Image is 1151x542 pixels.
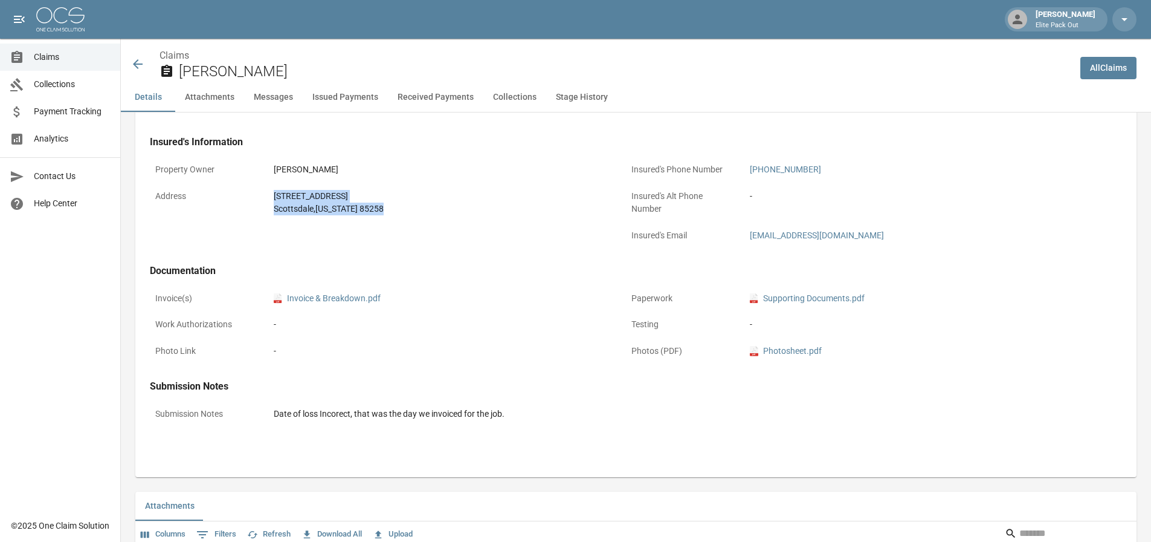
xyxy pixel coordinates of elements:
button: Issued Payments [303,83,388,112]
p: Address [150,184,259,208]
p: Submission Notes [150,402,259,426]
span: Payment Tracking [34,105,111,118]
div: [PERSON_NAME] [274,163,606,176]
div: [STREET_ADDRESS] [274,190,606,203]
p: Paperwork [626,287,735,310]
nav: breadcrumb [160,48,1071,63]
div: - [750,318,1082,331]
button: Received Payments [388,83,483,112]
div: [PERSON_NAME] [1031,8,1100,30]
img: ocs-logo-white-transparent.png [36,7,85,31]
div: related-list tabs [135,492,1136,521]
p: Testing [626,313,735,336]
p: Photos (PDF) [626,339,735,363]
p: Work Authorizations [150,313,259,336]
h2: [PERSON_NAME] [179,63,1071,80]
span: Contact Us [34,170,111,183]
div: - [274,318,606,331]
button: Messages [244,83,303,112]
button: Stage History [546,83,617,112]
button: Attachments [175,83,244,112]
a: pdfSupporting Documents.pdf [750,292,865,305]
p: Elite Pack Out [1036,21,1095,31]
button: Attachments [135,492,204,521]
a: pdfInvoice & Breakdown.pdf [274,292,381,305]
a: AllClaims [1080,57,1136,79]
p: Insured's Email [626,224,735,247]
span: Analytics [34,132,111,145]
span: Help Center [34,197,111,210]
p: Photo Link [150,339,259,363]
p: Insured's Phone Number [626,158,735,181]
span: Claims [34,51,111,64]
a: pdfPhotosheet.pdf [750,345,822,358]
div: - [750,190,1082,203]
h4: Insured's Information [150,136,1088,148]
a: [PHONE_NUMBER] [750,165,821,174]
span: Collections [34,78,111,91]
div: Scottsdale , [US_STATE] 85258 [274,203,606,215]
button: Details [121,83,175,112]
button: open drawer [7,7,31,31]
a: [EMAIL_ADDRESS][DOMAIN_NAME] [750,230,884,240]
div: - [274,345,606,358]
p: Insured's Alt Phone Number [626,184,735,221]
p: Property Owner [150,158,259,181]
a: Claims [160,50,189,61]
h4: Documentation [150,265,1088,277]
div: © 2025 One Claim Solution [11,520,109,532]
button: Collections [483,83,546,112]
div: anchor tabs [121,83,1151,112]
h4: Submission Notes [150,380,1088,393]
p: Invoice(s) [150,287,259,310]
div: Date of loss Incorect, that was the day we invoiced for the job. [274,408,1082,420]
